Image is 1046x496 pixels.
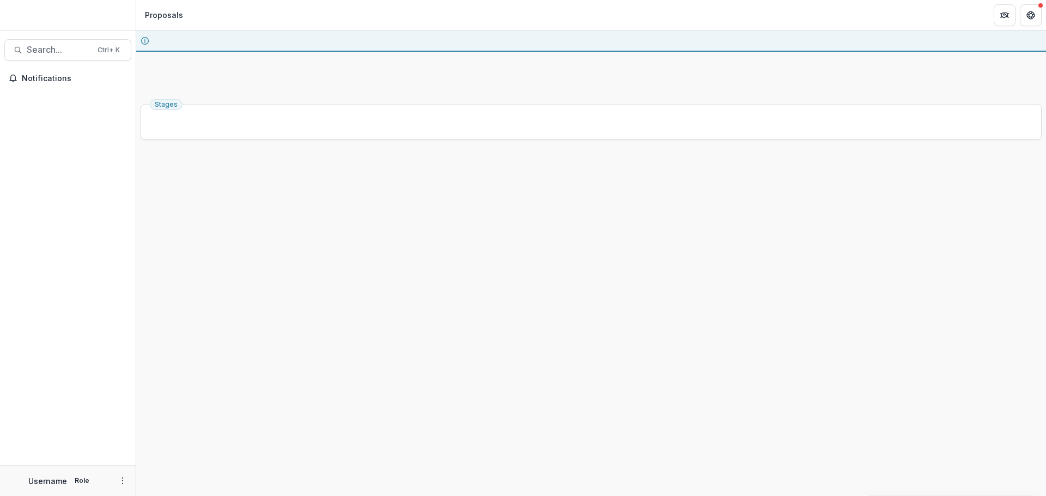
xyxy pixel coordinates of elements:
button: Get Help [1020,4,1042,26]
p: Username [28,475,67,487]
button: More [116,474,129,487]
span: Notifications [22,74,127,83]
div: Ctrl + K [95,44,122,56]
button: Partners [994,4,1015,26]
nav: breadcrumb [141,7,187,23]
span: Stages [155,101,178,108]
p: Role [71,476,93,486]
div: Proposals [145,9,183,21]
span: Search... [27,45,91,55]
button: Search... [4,39,131,61]
button: Notifications [4,70,131,87]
